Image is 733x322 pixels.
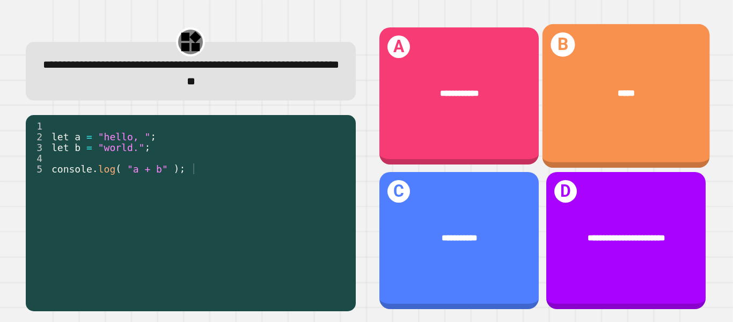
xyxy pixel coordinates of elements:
h1: C [387,180,411,203]
h1: A [387,35,411,59]
div: 3 [26,142,49,153]
h1: D [554,180,577,203]
div: 4 [26,153,49,163]
div: 1 [26,120,49,131]
div: 2 [26,131,49,142]
div: 5 [26,163,49,174]
h1: B [551,32,575,56]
